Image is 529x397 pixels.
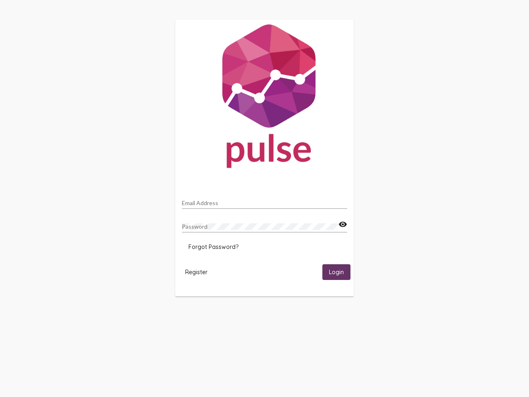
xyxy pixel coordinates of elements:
[179,264,214,280] button: Register
[329,269,344,276] span: Login
[338,220,347,230] mat-icon: visibility
[175,20,354,176] img: Pulse For Good Logo
[182,239,245,254] button: Forgot Password?
[322,264,350,280] button: Login
[188,243,238,251] span: Forgot Password?
[185,268,207,276] span: Register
